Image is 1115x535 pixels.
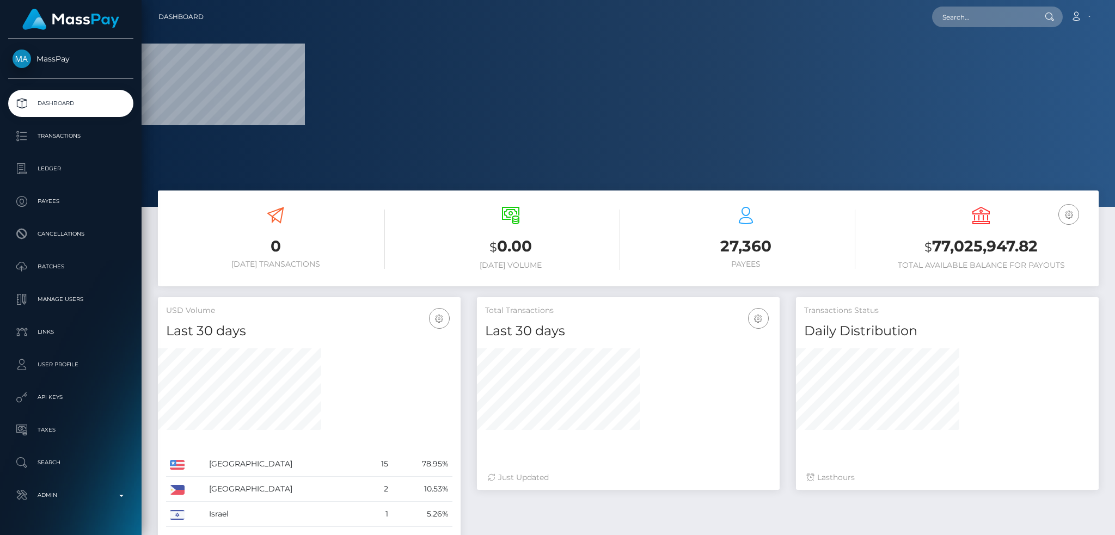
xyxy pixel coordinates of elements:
[8,253,133,280] a: Batches
[13,128,129,144] p: Transactions
[392,477,452,502] td: 10.53%
[13,454,129,471] p: Search
[872,236,1091,258] h3: 77,025,947.82
[366,477,392,502] td: 2
[13,259,129,275] p: Batches
[8,220,133,248] a: Cancellations
[485,305,771,316] h5: Total Transactions
[13,356,129,373] p: User Profile
[8,416,133,444] a: Taxes
[807,472,1088,483] div: Last hours
[8,90,133,117] a: Dashboard
[166,322,452,341] h4: Last 30 days
[205,477,366,502] td: [GEOGRAPHIC_DATA]
[13,487,129,503] p: Admin
[205,502,366,527] td: Israel
[22,9,119,30] img: MassPay Logo
[8,318,133,346] a: Links
[401,236,620,258] h3: 0.00
[170,510,185,520] img: IL.png
[13,389,129,405] p: API Keys
[158,5,204,28] a: Dashboard
[8,286,133,313] a: Manage Users
[8,155,133,182] a: Ledger
[366,502,392,527] td: 1
[13,291,129,308] p: Manage Users
[872,261,1091,270] h6: Total Available Balance for Payouts
[13,95,129,112] p: Dashboard
[13,422,129,438] p: Taxes
[8,482,133,509] a: Admin
[166,260,385,269] h6: [DATE] Transactions
[8,449,133,476] a: Search
[804,305,1091,316] h5: Transactions Status
[401,261,620,270] h6: [DATE] Volume
[8,54,133,64] span: MassPay
[8,384,133,411] a: API Keys
[489,239,497,255] small: $
[13,161,129,177] p: Ledger
[8,351,133,378] a: User Profile
[485,322,771,341] h4: Last 30 days
[8,188,133,215] a: Payees
[932,7,1034,27] input: Search...
[13,226,129,242] p: Cancellations
[205,452,366,477] td: [GEOGRAPHIC_DATA]
[366,452,392,477] td: 15
[170,460,185,470] img: US.png
[13,324,129,340] p: Links
[166,305,452,316] h5: USD Volume
[392,452,452,477] td: 78.95%
[13,50,31,68] img: MassPay
[488,472,769,483] div: Just Updated
[804,322,1091,341] h4: Daily Distribution
[636,236,855,257] h3: 27,360
[8,122,133,150] a: Transactions
[636,260,855,269] h6: Payees
[392,502,452,527] td: 5.26%
[924,239,932,255] small: $
[170,485,185,495] img: PH.png
[166,236,385,257] h3: 0
[13,193,129,210] p: Payees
